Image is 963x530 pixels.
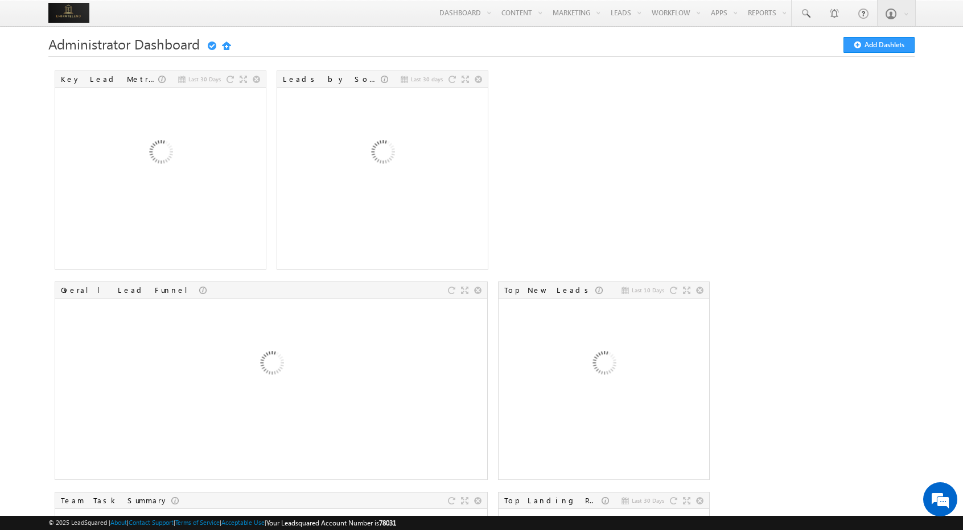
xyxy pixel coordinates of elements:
div: Top Landing Pages [504,495,602,506]
a: Contact Support [129,519,174,526]
a: Acceptable Use [221,519,265,526]
span: Last 30 Days [188,74,221,84]
img: Loading... [542,304,665,426]
div: Top New Leads [504,285,595,295]
span: Administrator Dashboard [48,35,200,53]
a: About [110,519,127,526]
img: Loading... [99,93,221,215]
span: Last 10 Days [632,285,664,295]
img: Loading... [321,93,443,215]
span: Your Leadsquared Account Number is [266,519,396,527]
img: Loading... [210,304,332,426]
span: 78031 [379,519,396,527]
span: Last 30 Days [632,495,664,506]
span: © 2025 LeadSquared | | | | | [48,517,396,528]
span: Last 30 days [411,74,443,84]
div: Overall Lead Funnel [61,285,199,295]
a: Terms of Service [175,519,220,526]
button: Add Dashlets [843,37,915,53]
img: Custom Logo [48,3,90,23]
div: Leads by Sources [283,74,381,84]
div: Team Task Summary [61,495,171,506]
div: Key Lead Metrics [61,74,158,84]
